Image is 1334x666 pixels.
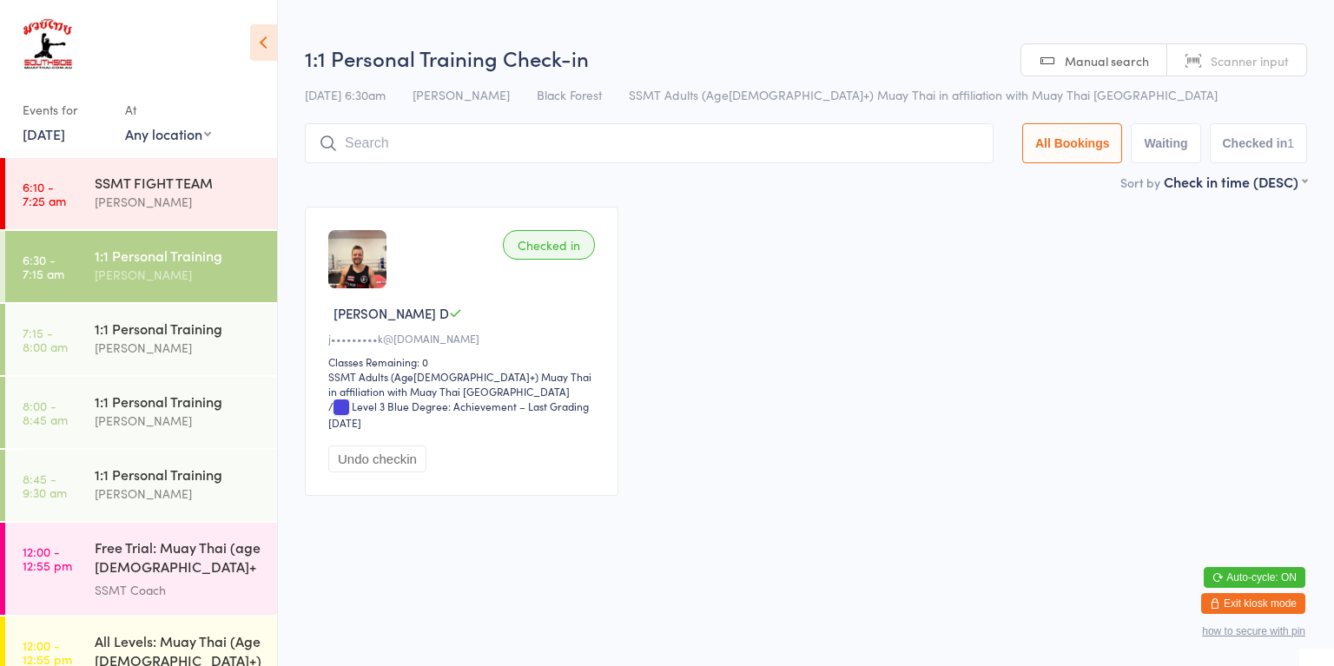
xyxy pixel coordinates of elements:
[23,180,66,208] time: 6:10 - 7:25 am
[95,465,262,484] div: 1:1 Personal Training
[95,338,262,358] div: [PERSON_NAME]
[23,96,108,124] div: Events for
[1201,593,1305,614] button: Exit kiosk mode
[95,392,262,411] div: 1:1 Personal Training
[95,319,262,338] div: 1:1 Personal Training
[5,304,277,375] a: 7:15 -8:00 am1:1 Personal Training[PERSON_NAME]
[23,638,72,666] time: 12:00 - 12:55 pm
[1065,52,1149,69] span: Manual search
[537,86,602,103] span: Black Forest
[23,544,72,572] time: 12:00 - 12:55 pm
[328,369,600,399] div: SSMT Adults (Age[DEMOGRAPHIC_DATA]+) Muay Thai in affiliation with Muay Thai [GEOGRAPHIC_DATA]
[1211,52,1289,69] span: Scanner input
[629,86,1218,103] span: SSMT Adults (Age[DEMOGRAPHIC_DATA]+) Muay Thai in affiliation with Muay Thai [GEOGRAPHIC_DATA]
[95,411,262,431] div: [PERSON_NAME]
[23,326,68,353] time: 7:15 - 8:00 am
[125,124,211,143] div: Any location
[23,471,67,499] time: 8:45 - 9:30 am
[305,43,1307,72] h2: 1:1 Personal Training Check-in
[5,377,277,448] a: 8:00 -8:45 am1:1 Personal Training[PERSON_NAME]
[1164,172,1307,191] div: Check in time (DESC)
[23,253,64,280] time: 6:30 - 7:15 am
[503,230,595,260] div: Checked in
[95,173,262,192] div: SSMT FIGHT TEAM
[305,86,386,103] span: [DATE] 6:30am
[333,304,449,322] span: [PERSON_NAME] D
[95,246,262,265] div: 1:1 Personal Training
[95,537,262,580] div: Free Trial: Muay Thai (age [DEMOGRAPHIC_DATA]+ years)
[95,192,262,212] div: [PERSON_NAME]
[1202,625,1305,637] button: how to secure with pin
[5,158,277,229] a: 6:10 -7:25 amSSMT FIGHT TEAM[PERSON_NAME]
[23,399,68,426] time: 8:00 - 8:45 am
[328,445,426,472] button: Undo checkin
[328,354,600,369] div: Classes Remaining: 0
[95,265,262,285] div: [PERSON_NAME]
[5,450,277,521] a: 8:45 -9:30 am1:1 Personal Training[PERSON_NAME]
[1204,567,1305,588] button: Auto-cycle: ON
[5,231,277,302] a: 6:30 -7:15 am1:1 Personal Training[PERSON_NAME]
[1131,123,1200,163] button: Waiting
[328,230,386,288] img: image1711485131.png
[95,580,262,600] div: SSMT Coach
[305,123,994,163] input: Search
[413,86,510,103] span: [PERSON_NAME]
[1022,123,1123,163] button: All Bookings
[328,331,600,346] div: j•••••••••k@[DOMAIN_NAME]
[17,13,77,78] img: Southside Muay Thai & Fitness
[23,124,65,143] a: [DATE]
[1120,174,1160,191] label: Sort by
[95,484,262,504] div: [PERSON_NAME]
[1210,123,1308,163] button: Checked in1
[1287,136,1294,150] div: 1
[5,523,277,615] a: 12:00 -12:55 pmFree Trial: Muay Thai (age [DEMOGRAPHIC_DATA]+ years)SSMT Coach
[125,96,211,124] div: At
